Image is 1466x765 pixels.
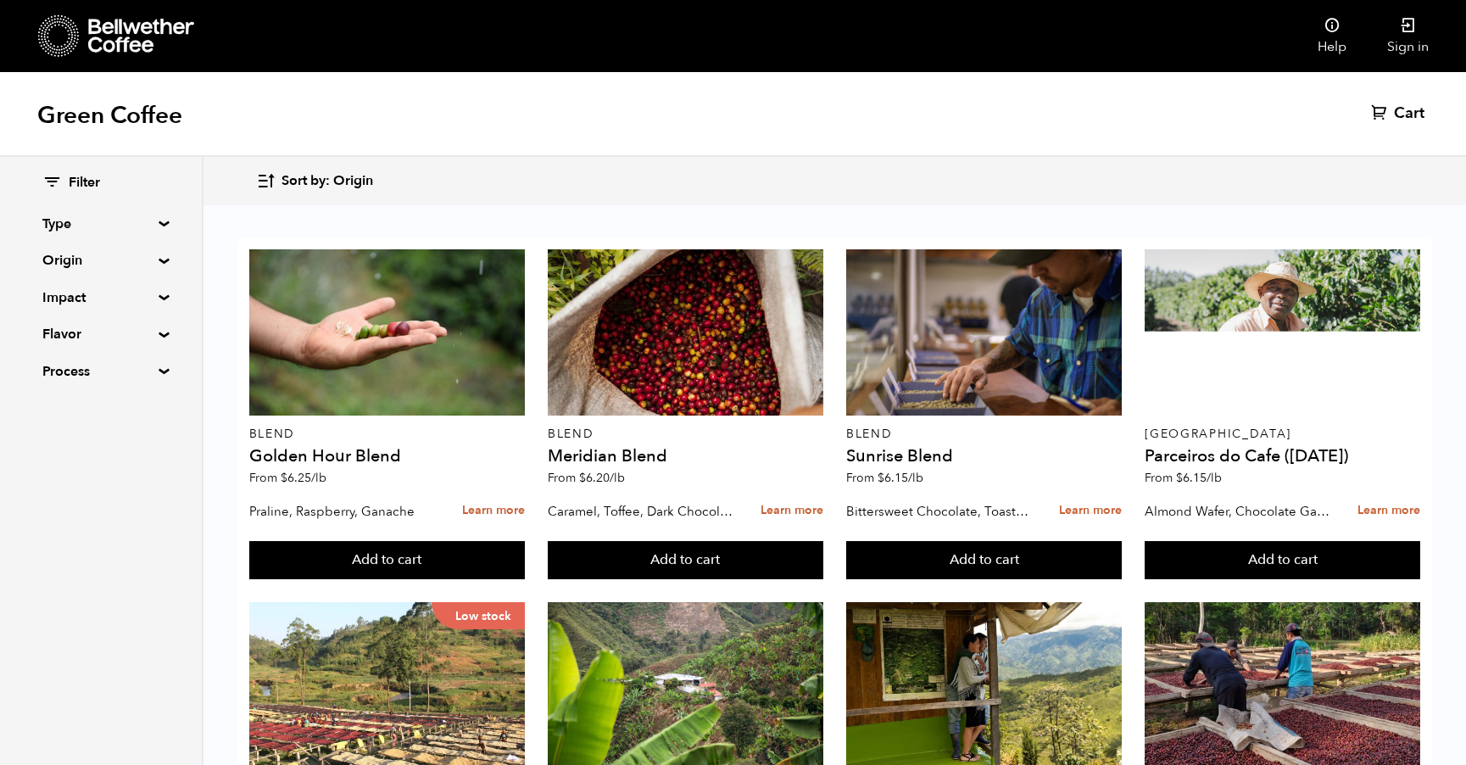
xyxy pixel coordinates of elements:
[878,470,884,486] span: $
[311,470,326,486] span: /lb
[846,499,1034,524] p: Bittersweet Chocolate, Toasted Marshmallow, Candied Orange, Praline
[37,100,182,131] h1: Green Coffee
[846,470,923,486] span: From
[249,499,437,524] p: Praline, Raspberry, Ganache
[42,361,159,382] summary: Process
[846,428,1122,440] p: Blend
[281,172,373,191] span: Sort by: Origin
[761,493,823,529] a: Learn more
[462,493,525,529] a: Learn more
[69,174,100,193] span: Filter
[1059,493,1122,529] a: Learn more
[1357,493,1420,529] a: Learn more
[256,161,373,201] button: Sort by: Origin
[42,324,159,344] summary: Flavor
[432,602,525,629] p: Low stock
[846,448,1122,465] h4: Sunrise Blend
[878,470,923,486] bdi: 6.15
[1207,470,1222,486] span: /lb
[908,470,923,486] span: /lb
[249,448,525,465] h4: Golden Hour Blend
[249,470,326,486] span: From
[42,250,159,271] summary: Origin
[281,470,287,486] span: $
[846,541,1122,580] button: Add to cart
[281,470,326,486] bdi: 6.25
[42,214,159,234] summary: Type
[1145,541,1420,580] button: Add to cart
[548,448,823,465] h4: Meridian Blend
[1145,470,1222,486] span: From
[579,470,586,486] span: $
[1394,103,1424,124] span: Cart
[1145,448,1420,465] h4: Parceiros do Cafe ([DATE])
[548,470,625,486] span: From
[579,470,625,486] bdi: 6.20
[1371,103,1429,124] a: Cart
[1176,470,1222,486] bdi: 6.15
[548,541,823,580] button: Add to cart
[249,428,525,440] p: Blend
[548,499,735,524] p: Caramel, Toffee, Dark Chocolate
[1145,499,1332,524] p: Almond Wafer, Chocolate Ganache, Bing Cherry
[42,288,159,308] summary: Impact
[249,541,525,580] button: Add to cart
[1145,428,1420,440] p: [GEOGRAPHIC_DATA]
[610,470,625,486] span: /lb
[1176,470,1183,486] span: $
[548,428,823,440] p: Blend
